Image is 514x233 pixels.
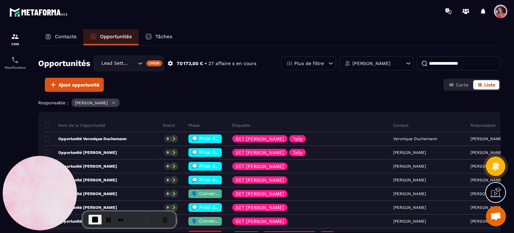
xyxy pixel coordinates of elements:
p: 0 [167,150,169,155]
a: Contacts [38,29,83,45]
div: Search for option [94,56,164,71]
img: logo [9,6,70,18]
input: Search for option [130,60,136,67]
p: Plus de filtre [294,61,324,66]
a: schedulerschedulerPlanificateur [2,51,28,74]
p: Opportunité [PERSON_NAME] [45,177,117,183]
span: Carte [456,82,468,88]
span: 💬 Prise de contact effectué [192,205,258,210]
p: Responsable [470,123,496,128]
p: Opportunité [PERSON_NAME] [45,191,117,196]
div: Ouvrir le chat [486,206,506,226]
a: Tâches [139,29,179,45]
p: Tally [292,150,303,155]
p: Étiquette [232,123,250,128]
p: [PERSON_NAME] [470,178,503,182]
p: • [205,60,207,67]
p: [PERSON_NAME] [470,219,503,224]
img: scheduler [11,56,19,64]
p: Opportunité [PERSON_NAME] [45,219,117,224]
span: Liste [484,82,495,88]
p: SET [PERSON_NAME] [236,205,284,210]
p: CRM [2,42,28,46]
span: 💬 Prise de contact effectué [192,163,258,169]
p: Opportunités [100,34,132,40]
p: SET [PERSON_NAME] [236,150,284,155]
span: 🗣️ Conversation en cours [192,191,251,196]
p: 0 [167,178,169,182]
p: Statut [163,123,175,128]
p: SET [PERSON_NAME] [236,164,284,169]
span: 🗣️ Conversation en cours [192,218,251,224]
p: [PERSON_NAME] [470,205,503,210]
p: Contacts [55,34,77,40]
div: Créer [146,60,163,66]
h2: Opportunités [38,57,90,70]
p: Opportunité [PERSON_NAME] [45,150,117,155]
span: 💬 Prise de contact effectué [192,136,258,141]
p: 0 [167,191,169,196]
p: [PERSON_NAME] [75,101,108,105]
p: [PERSON_NAME] [470,191,503,196]
span: Ajout opportunité [59,81,99,88]
a: formationformationCRM [2,27,28,51]
p: 0 [167,136,169,141]
p: Phase [188,123,200,128]
button: Liste [473,80,499,90]
p: [PERSON_NAME] [470,150,503,155]
p: Tâches [155,34,172,40]
p: Tally [292,136,303,141]
button: Carte [445,80,473,90]
p: SET [PERSON_NAME] [236,136,284,141]
p: Opportunité Veronique Duchemann [45,136,126,141]
p: Responsable : [38,100,68,105]
p: SET [PERSON_NAME] [236,219,284,224]
p: 0 [167,164,169,169]
span: Lead Setting [100,60,130,67]
p: Planificateur [2,66,28,69]
p: 0 [167,205,169,210]
p: Nom de la l'opportunité [45,123,105,128]
p: SET [PERSON_NAME] [236,178,284,182]
img: formation [11,33,19,41]
span: 💬 Prise de contact effectué [192,150,258,155]
a: Opportunités [83,29,139,45]
p: [PERSON_NAME] [470,164,503,169]
p: Contact [393,123,409,128]
button: Ajout opportunité [45,78,104,92]
p: Opportunité [PERSON_NAME] [45,164,117,169]
p: [PERSON_NAME] [470,136,503,141]
p: SET [PERSON_NAME] [236,191,284,196]
p: 27 affaire s en cours [208,60,256,67]
p: [PERSON_NAME] [352,61,391,66]
p: 70 173,00 € [177,60,203,67]
p: Opportunité [PERSON_NAME] [45,205,117,210]
span: 💬 Prise de contact effectué [192,177,258,182]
